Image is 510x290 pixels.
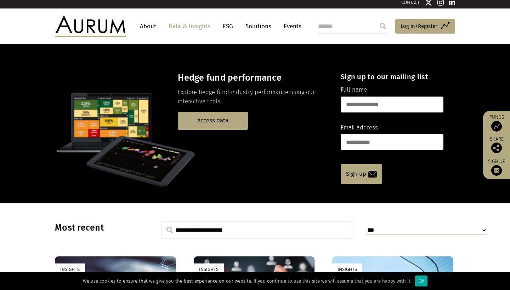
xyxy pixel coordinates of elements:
a: Funds [487,114,506,132]
img: search.svg [166,227,173,233]
label: Full name [341,85,367,94]
div: Insights [55,263,85,275]
a: Sign up [487,158,506,176]
img: Access Funds [491,121,502,132]
a: Sign up [341,164,382,184]
img: Sign up to our newsletter [491,165,502,176]
a: Events [280,20,301,33]
h4: Sign up to our mailing list [341,72,443,81]
input: Submit [376,19,390,33]
h3: Hedge fund performance [178,72,328,83]
img: email-icon [368,171,377,178]
div: Insights [332,263,362,275]
div: Share [487,137,506,153]
img: Aurum [55,16,126,37]
a: Log in/Register [395,19,455,34]
label: Email address [341,123,378,132]
a: Data & Insights [165,20,214,33]
div: Insights [194,263,224,275]
div: Ok [415,275,427,286]
span: Log in/Register [401,22,437,30]
a: Solutions [242,20,275,33]
a: About [136,20,160,33]
a: ESG [219,20,237,33]
img: Share this post [491,143,502,153]
p: Explore hedge fund industry performance using our interactive tools. [178,88,328,106]
h3: Most recent [55,222,143,233]
a: Access data [178,112,248,130]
